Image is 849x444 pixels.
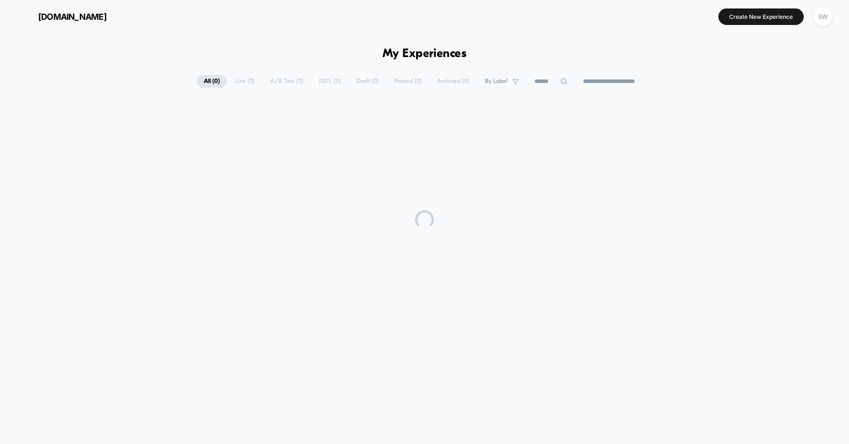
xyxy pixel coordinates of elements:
h1: My Experiences [383,47,467,61]
span: By Label [485,78,508,85]
span: [DOMAIN_NAME] [38,12,107,22]
span: All ( 0 ) [197,75,227,88]
button: [DOMAIN_NAME] [14,9,109,24]
button: Create New Experience [718,8,804,25]
div: SW [814,8,832,26]
button: SW [811,7,835,26]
